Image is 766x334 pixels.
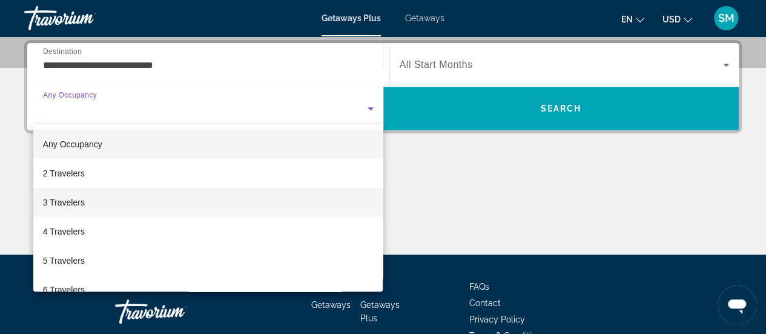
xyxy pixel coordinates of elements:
span: 6 Travelers [43,282,85,297]
span: Any Occupancy [43,139,102,149]
span: 3 Travelers [43,195,85,210]
iframe: Button to launch messaging window [718,286,756,324]
span: 5 Travelers [43,253,85,268]
span: 2 Travelers [43,166,85,181]
span: 4 Travelers [43,224,85,239]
